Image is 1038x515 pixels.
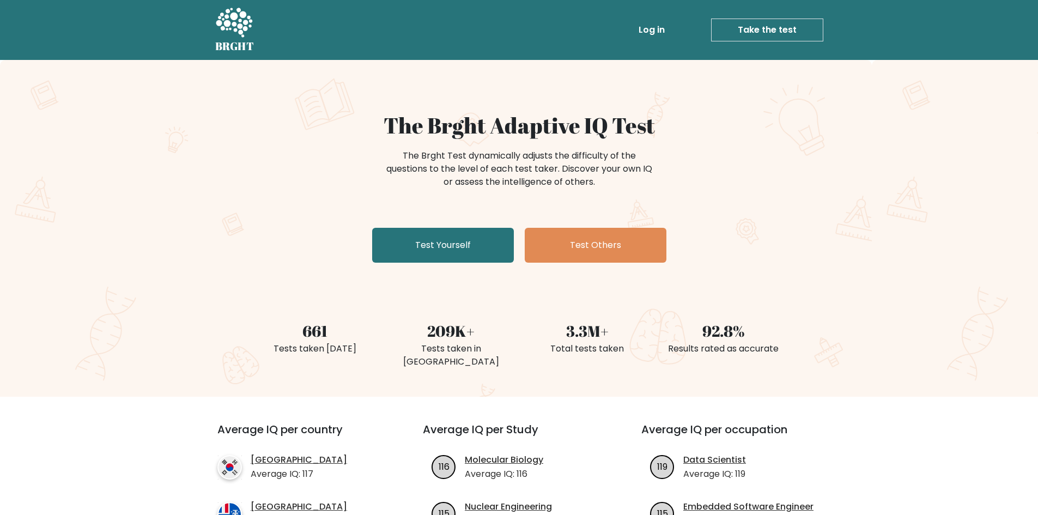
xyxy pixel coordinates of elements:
[526,319,649,342] div: 3.3M+
[683,468,746,481] p: Average IQ: 119
[634,19,669,41] a: Log in
[683,500,814,513] a: Embedded Software Engineer
[662,319,785,342] div: 92.8%
[372,228,514,263] a: Test Yourself
[711,19,823,41] a: Take the test
[390,319,513,342] div: 209K+
[657,460,667,472] text: 119
[465,453,543,466] a: Molecular Biology
[423,423,615,449] h3: Average IQ per Study
[251,468,347,481] p: Average IQ: 117
[662,342,785,355] div: Results rated as accurate
[253,112,785,138] h1: The Brght Adaptive IQ Test
[253,319,377,342] div: 661
[251,453,347,466] a: [GEOGRAPHIC_DATA]
[525,228,666,263] a: Test Others
[683,453,746,466] a: Data Scientist
[390,342,513,368] div: Tests taken in [GEOGRAPHIC_DATA]
[526,342,649,355] div: Total tests taken
[253,342,377,355] div: Tests taken [DATE]
[217,455,242,480] img: country
[641,423,834,449] h3: Average IQ per occupation
[215,4,254,56] a: BRGHT
[465,500,552,513] a: Nuclear Engineering
[251,500,347,513] a: [GEOGRAPHIC_DATA]
[215,40,254,53] h5: BRGHT
[383,149,655,189] div: The Brght Test dynamically adjusts the difficulty of the questions to the level of each test take...
[217,423,384,449] h3: Average IQ per country
[439,460,450,472] text: 116
[465,468,543,481] p: Average IQ: 116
